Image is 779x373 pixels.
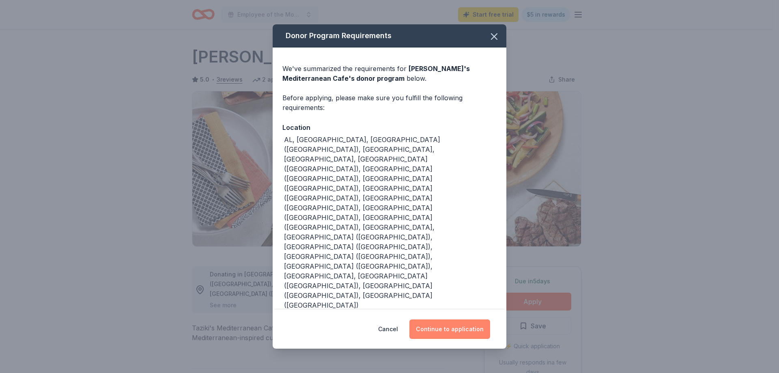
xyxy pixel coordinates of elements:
[284,135,497,310] div: AL, [GEOGRAPHIC_DATA], [GEOGRAPHIC_DATA] ([GEOGRAPHIC_DATA]), [GEOGRAPHIC_DATA], [GEOGRAPHIC_DATA...
[282,64,497,83] div: We've summarized the requirements for below.
[378,319,398,339] button: Cancel
[282,122,497,133] div: Location
[409,319,490,339] button: Continue to application
[273,24,506,47] div: Donor Program Requirements
[282,93,497,112] div: Before applying, please make sure you fulfill the following requirements:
